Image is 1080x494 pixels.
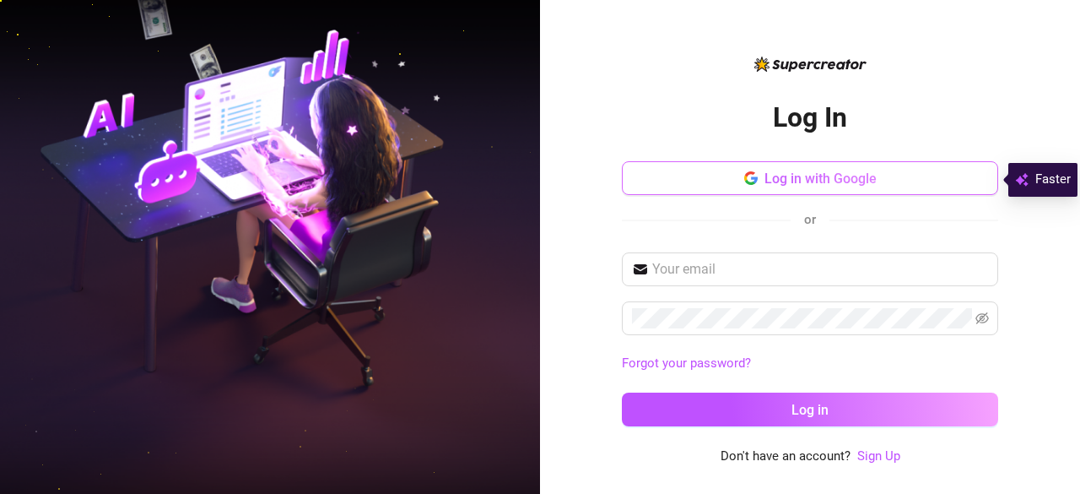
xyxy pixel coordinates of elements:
button: Log in with Google [622,161,998,195]
a: Forgot your password? [622,356,751,371]
h2: Log In [773,100,847,135]
a: Sign Up [857,448,900,464]
a: Forgot your password? [622,354,998,374]
span: Don't have an account? [721,447,850,467]
button: Log in [622,393,998,426]
input: Your email [652,259,988,280]
span: Log in with Google [764,171,877,187]
span: Faster [1035,170,1071,190]
span: Log in [791,402,829,418]
img: svg%3e [1015,170,1029,190]
a: Sign Up [857,447,900,467]
span: eye-invisible [975,312,989,325]
img: logo-BBDzfeDw.svg [754,57,867,72]
span: or [804,212,816,227]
